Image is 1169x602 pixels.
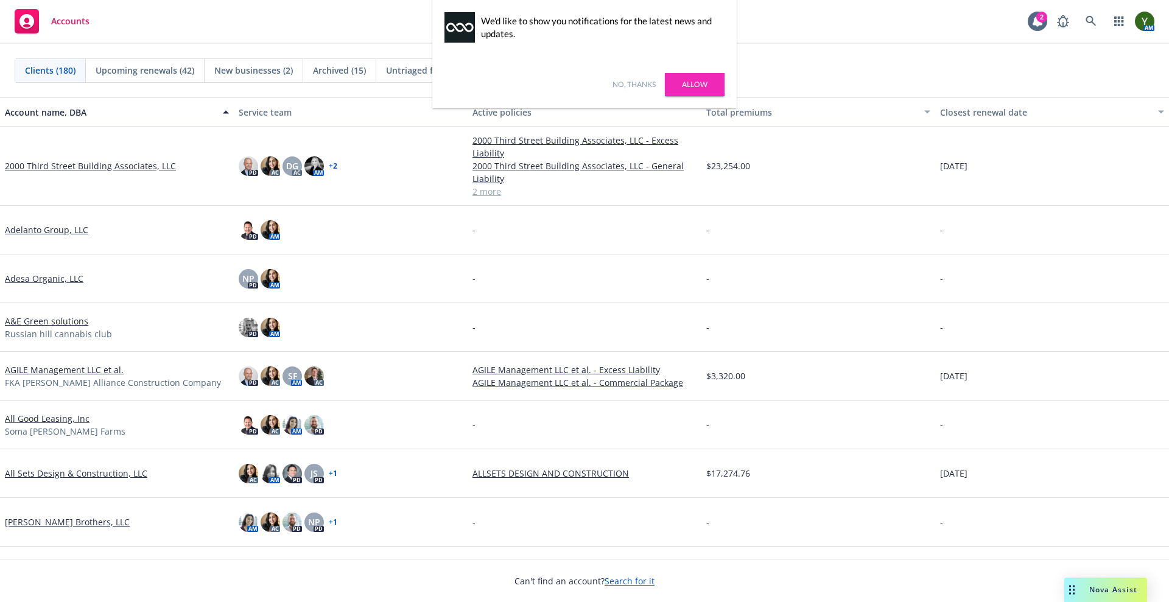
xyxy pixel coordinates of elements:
img: photo [261,156,280,176]
span: [DATE] [940,467,967,480]
span: NP [242,272,255,285]
img: photo [239,220,258,240]
button: Active policies [468,97,701,127]
span: New businesses (2) [214,64,293,77]
span: $23,254.00 [706,159,750,172]
button: Total premiums [701,97,935,127]
span: [DATE] [940,159,967,172]
a: Adelanto Group, LLC [5,223,88,236]
a: Search for it [605,575,655,587]
a: + 1 [329,519,337,526]
img: photo [239,513,258,532]
span: - [472,418,476,431]
span: - [706,272,709,285]
img: photo [261,513,280,532]
span: $17,274.76 [706,467,750,480]
a: 2000 Third Street Building Associates, LLC - Excess Liability [472,134,697,159]
a: AGILE Management LLC et al. [5,363,124,376]
img: photo [1135,12,1154,31]
span: DG [286,159,298,172]
button: Closest renewal date [935,97,1169,127]
img: photo [239,464,258,483]
span: - [940,418,943,431]
img: photo [239,366,258,386]
a: Switch app [1107,9,1131,33]
img: photo [261,269,280,289]
span: [DATE] [940,369,967,382]
button: Service team [234,97,468,127]
span: - [706,321,709,334]
a: AGILE Management LLC et al. - Commercial Package [472,376,697,389]
img: photo [283,464,302,483]
a: Search [1079,9,1103,33]
span: - [706,516,709,528]
button: Nova Assist [1064,578,1147,602]
span: FKA [PERSON_NAME] Alliance Construction Company [5,376,221,389]
img: photo [304,366,324,386]
span: Russian hill cannabis club [5,327,112,340]
a: + 2 [329,163,337,170]
span: Can't find an account? [514,575,655,587]
img: photo [239,156,258,176]
img: photo [304,415,324,435]
a: All Good Leasing, Inc [5,412,90,425]
a: Adesa Organic, LLC [5,272,83,285]
span: - [706,418,709,431]
img: photo [261,318,280,337]
a: + 1 [329,470,337,477]
span: Upcoming renewals (42) [96,64,194,77]
span: JS [311,467,318,480]
a: ALLSETS DESIGN AND CONSTRUCTION [472,467,697,480]
div: Total premiums [706,106,917,119]
a: A&E Green solutions [5,315,88,327]
div: 2 [1036,12,1047,23]
span: - [472,516,476,528]
a: [PERSON_NAME] Brothers, LLC [5,516,130,528]
div: Service team [239,106,463,119]
div: Account name, DBA [5,106,216,119]
span: SF [288,369,297,382]
a: Report a Bug [1051,9,1075,33]
span: Nova Assist [1089,584,1137,595]
img: photo [261,415,280,435]
img: photo [239,415,258,435]
span: - [940,272,943,285]
img: photo [261,366,280,386]
span: - [940,516,943,528]
a: Allow [665,73,725,96]
span: - [472,321,476,334]
img: photo [283,415,302,435]
img: photo [239,318,258,337]
a: 2000 Third Street Building Associates, LLC - General Liability [472,159,697,185]
span: $3,320.00 [706,369,745,382]
div: Closest renewal date [940,106,1151,119]
a: 2000 Third Street Building Associates, LLC [5,159,176,172]
span: Accounts [51,16,90,26]
span: - [472,223,476,236]
span: - [472,272,476,285]
span: Archived (15) [313,64,366,77]
span: - [706,223,709,236]
img: photo [261,464,280,483]
a: Accounts [10,4,94,38]
img: photo [283,513,302,532]
div: Drag to move [1064,578,1079,602]
a: All Sets Design & Construction, LLC [5,467,147,480]
span: - [940,223,943,236]
a: No, thanks [613,79,656,90]
img: photo [304,156,324,176]
span: Clients (180) [25,64,75,77]
div: Active policies [472,106,697,119]
img: photo [261,220,280,240]
div: We'd like to show you notifications for the latest news and updates. [481,15,718,40]
span: Soma [PERSON_NAME] Farms [5,425,125,438]
span: NP [308,516,320,528]
a: AGILE Management LLC et al. - Excess Liability [472,363,697,376]
span: Untriaged files (147) [386,64,469,77]
span: - [940,321,943,334]
a: 2 more [472,185,697,198]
